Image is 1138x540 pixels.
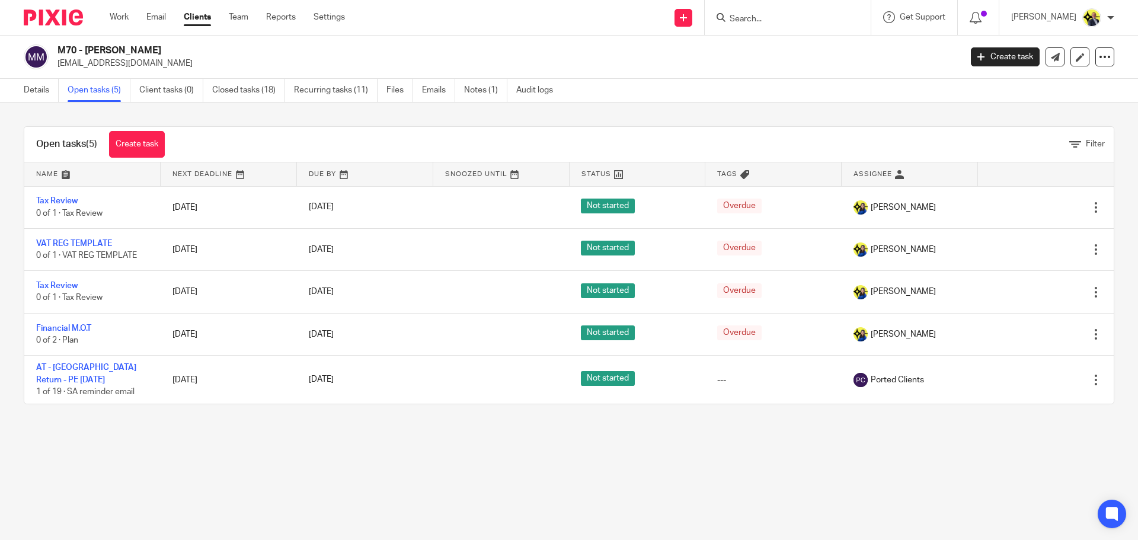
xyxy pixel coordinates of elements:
[1086,140,1105,148] span: Filter
[445,171,507,177] span: Snoozed Until
[314,11,345,23] a: Settings
[853,200,868,215] img: Bobo-Starbridge%201.jpg
[36,251,137,260] span: 0 of 1 · VAT REG TEMPLATE
[581,371,635,386] span: Not started
[161,356,297,404] td: [DATE]
[717,241,762,255] span: Overdue
[900,13,945,21] span: Get Support
[717,325,762,340] span: Overdue
[309,203,334,212] span: [DATE]
[36,138,97,151] h1: Open tasks
[871,328,936,340] span: [PERSON_NAME]
[717,171,737,177] span: Tags
[212,79,285,102] a: Closed tasks (18)
[853,242,868,257] img: Bobo-Starbridge%201.jpg
[728,14,835,25] input: Search
[24,79,59,102] a: Details
[68,79,130,102] a: Open tasks (5)
[422,79,455,102] a: Emails
[109,131,165,158] a: Create task
[581,171,611,177] span: Status
[24,44,49,69] img: svg%3E
[36,294,103,302] span: 0 of 1 · Tax Review
[386,79,413,102] a: Files
[36,209,103,218] span: 0 of 1 · Tax Review
[184,11,211,23] a: Clients
[871,286,936,298] span: [PERSON_NAME]
[309,287,334,296] span: [DATE]
[581,199,635,213] span: Not started
[871,374,924,386] span: Ported Clients
[717,283,762,298] span: Overdue
[161,228,297,270] td: [DATE]
[36,282,78,290] a: Tax Review
[139,79,203,102] a: Client tasks (0)
[581,283,635,298] span: Not started
[516,79,562,102] a: Audit logs
[57,57,953,69] p: [EMAIL_ADDRESS][DOMAIN_NAME]
[36,197,78,205] a: Tax Review
[717,199,762,213] span: Overdue
[853,373,868,387] img: svg%3E
[294,79,378,102] a: Recurring tasks (11)
[309,245,334,254] span: [DATE]
[853,327,868,341] img: Bobo-Starbridge%201.jpg
[971,47,1040,66] a: Create task
[36,388,135,396] span: 1 of 19 · SA reminder email
[161,313,297,355] td: [DATE]
[581,241,635,255] span: Not started
[36,363,136,384] a: AT - [GEOGRAPHIC_DATA] Return - PE [DATE]
[1011,11,1076,23] p: [PERSON_NAME]
[24,9,83,25] img: Pixie
[110,11,129,23] a: Work
[86,139,97,149] span: (5)
[161,271,297,313] td: [DATE]
[146,11,166,23] a: Email
[871,202,936,213] span: [PERSON_NAME]
[1082,8,1101,27] img: Dan-Starbridge%20(1).jpg
[871,244,936,255] span: [PERSON_NAME]
[229,11,248,23] a: Team
[36,324,91,333] a: Financial M.O.T
[36,239,112,248] a: VAT REG TEMPLATE
[57,44,774,57] h2: M70 - [PERSON_NAME]
[464,79,507,102] a: Notes (1)
[161,186,297,228] td: [DATE]
[717,374,830,386] div: ---
[309,330,334,338] span: [DATE]
[853,285,868,299] img: Bobo-Starbridge%201.jpg
[36,336,78,344] span: 0 of 2 · Plan
[266,11,296,23] a: Reports
[309,376,334,384] span: [DATE]
[581,325,635,340] span: Not started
